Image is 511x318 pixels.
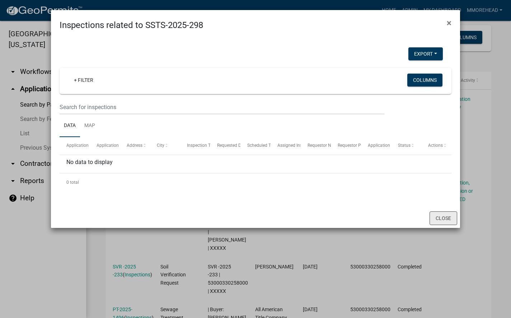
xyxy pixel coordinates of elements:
button: Columns [407,74,442,86]
span: Requested Date [217,143,247,148]
input: Search for inspections [60,100,384,114]
span: Assigned Inspector [277,143,314,148]
datatable-header-cell: Actions [421,137,451,154]
datatable-header-cell: Inspection Type [180,137,210,154]
datatable-header-cell: Application [60,137,90,154]
h4: Inspections related to SSTS-2025-298 [60,19,203,32]
datatable-header-cell: Requested Date [210,137,240,154]
span: × [447,18,451,28]
datatable-header-cell: Scheduled Time [240,137,271,154]
a: + Filter [68,74,99,86]
datatable-header-cell: Requestor Name [301,137,331,154]
span: Application [66,143,89,148]
span: Application Description [368,143,413,148]
button: Export [408,47,443,60]
datatable-header-cell: Status [391,137,421,154]
span: Inspection Type [187,143,217,148]
span: Application Type [97,143,129,148]
datatable-header-cell: Application Description [361,137,391,154]
span: Address [127,143,142,148]
span: Status [398,143,411,148]
a: Map [80,114,99,137]
datatable-header-cell: Application Type [90,137,120,154]
button: Close [430,211,457,225]
span: Actions [428,143,443,148]
span: Scheduled Time [247,143,278,148]
div: 0 total [60,173,451,191]
span: Requestor Name [308,143,340,148]
datatable-header-cell: Requestor Phone [331,137,361,154]
a: Data [60,114,80,137]
span: Requestor Phone [338,143,371,148]
datatable-header-cell: Assigned Inspector [271,137,301,154]
div: No data to display [60,155,451,173]
datatable-header-cell: City [150,137,180,154]
button: Close [441,13,457,33]
span: City [157,143,164,148]
datatable-header-cell: Address [120,137,150,154]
